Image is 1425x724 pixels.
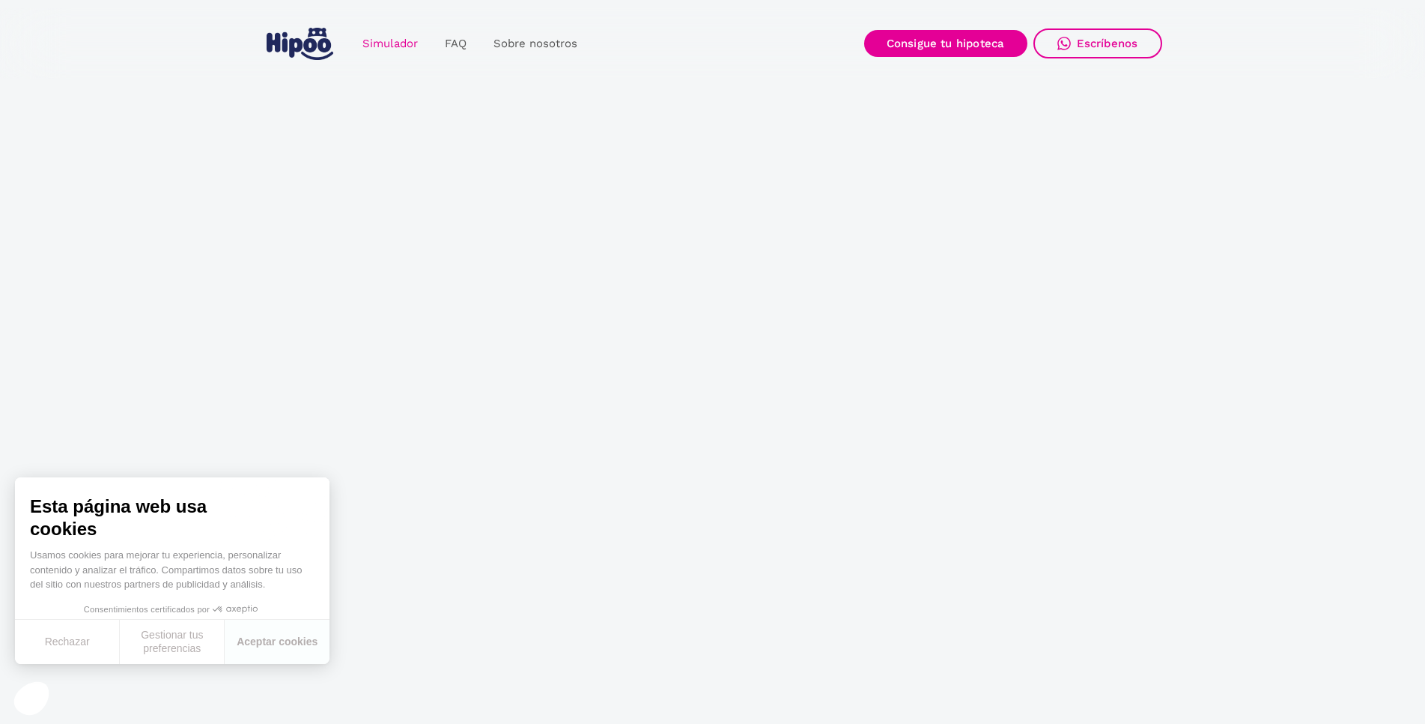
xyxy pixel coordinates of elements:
a: FAQ [431,29,480,58]
a: Sobre nosotros [480,29,591,58]
a: Simulador [349,29,431,58]
a: Escríbenos [1033,28,1162,58]
a: home [264,22,337,66]
a: Consigue tu hipoteca [864,30,1027,57]
div: Escríbenos [1077,37,1138,50]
